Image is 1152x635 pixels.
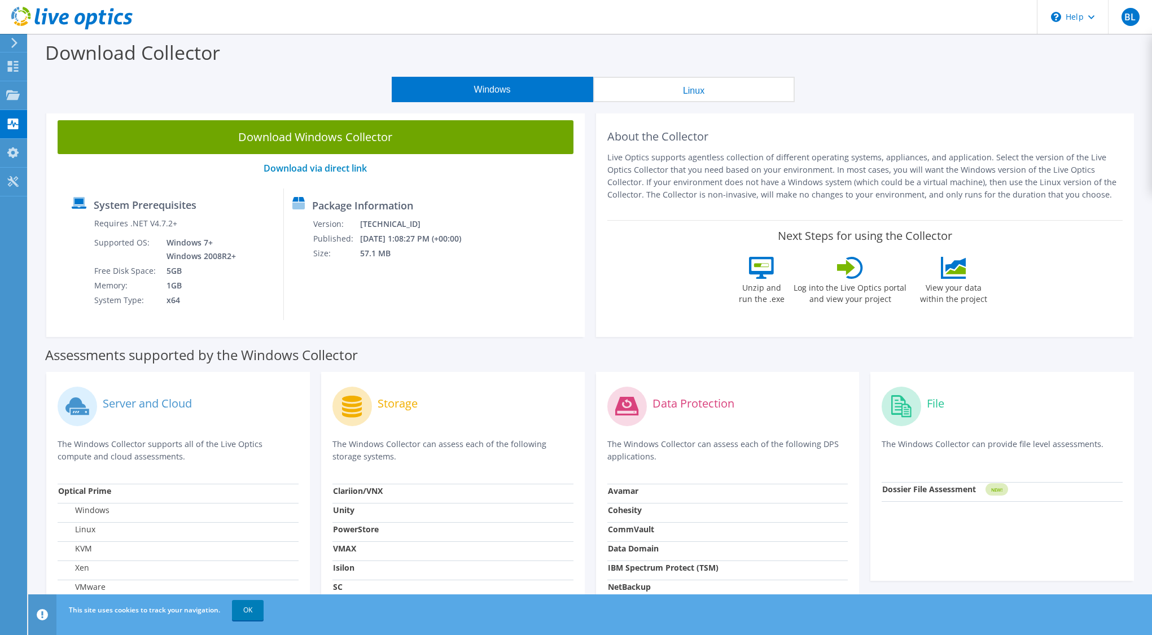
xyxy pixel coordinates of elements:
[333,524,379,535] strong: PowerStore
[58,505,109,516] label: Windows
[45,349,358,361] label: Assessments supported by the Windows Collector
[103,398,192,409] label: Server and Cloud
[333,485,383,496] strong: Clariion/VNX
[94,218,177,229] label: Requires .NET V4.7.2+
[313,246,360,261] td: Size:
[94,278,158,293] td: Memory:
[652,398,734,409] label: Data Protection
[58,485,111,496] strong: Optical Prime
[608,485,638,496] strong: Avamar
[58,543,92,554] label: KVM
[158,264,238,278] td: 5GB
[607,151,1123,201] p: Live Optics supports agentless collection of different operating systems, appliances, and applica...
[58,120,573,154] a: Download Windows Collector
[58,438,299,463] p: The Windows Collector supports all of the Live Optics compute and cloud assessments.
[69,605,220,615] span: This site uses cookies to track your navigation.
[360,217,476,231] td: [TECHNICAL_ID]
[608,505,642,515] strong: Cohesity
[378,398,418,409] label: Storage
[793,279,907,305] label: Log into the Live Optics portal and view your project
[313,217,360,231] td: Version:
[158,293,238,308] td: x64
[333,581,343,592] strong: SC
[313,231,360,246] td: Published:
[882,438,1123,461] p: The Windows Collector can provide file level assessments.
[94,264,158,278] td: Free Disk Space:
[608,581,651,592] strong: NetBackup
[913,279,994,305] label: View your data within the project
[593,77,795,102] button: Linux
[991,487,1002,493] tspan: NEW!
[58,581,106,593] label: VMware
[94,199,196,211] label: System Prerequisites
[608,562,719,573] strong: IBM Spectrum Protect (TSM)
[94,293,158,308] td: System Type:
[158,278,238,293] td: 1GB
[607,130,1123,143] h2: About the Collector
[608,543,659,554] strong: Data Domain
[735,279,787,305] label: Unzip and run the .exe
[778,229,952,243] label: Next Steps for using the Collector
[360,231,476,246] td: [DATE] 1:08:27 PM (+00:00)
[360,246,476,261] td: 57.1 MB
[312,200,413,211] label: Package Information
[94,235,158,264] td: Supported OS:
[333,505,354,515] strong: Unity
[58,562,89,573] label: Xen
[45,40,220,65] label: Download Collector
[264,162,367,174] a: Download via direct link
[333,562,354,573] strong: Isilon
[1051,12,1061,22] svg: \n
[392,77,593,102] button: Windows
[332,438,573,463] p: The Windows Collector can assess each of the following storage systems.
[158,235,238,264] td: Windows 7+ Windows 2008R2+
[1122,8,1140,26] span: BL
[333,543,356,554] strong: VMAX
[58,524,95,535] label: Linux
[927,398,944,409] label: File
[608,524,654,535] strong: CommVault
[232,600,264,620] a: OK
[882,484,976,494] strong: Dossier File Assessment
[607,438,848,463] p: The Windows Collector can assess each of the following DPS applications.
